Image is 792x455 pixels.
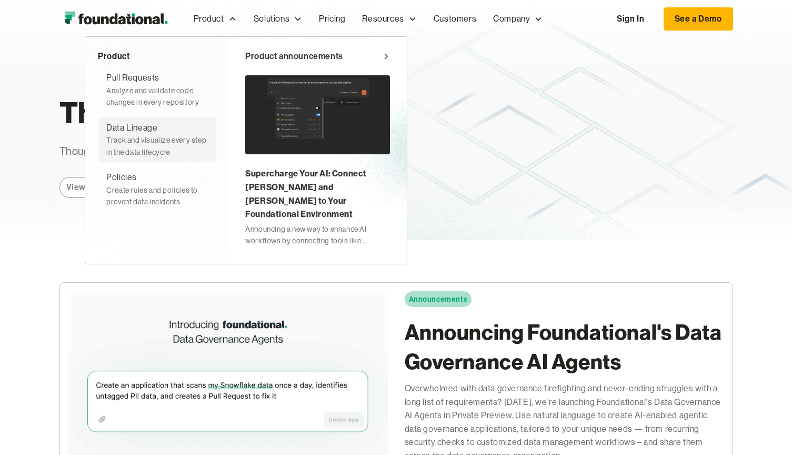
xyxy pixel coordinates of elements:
div: Product [185,2,245,36]
div: Product announcements [245,50,343,63]
div: Announcing a new way to enhance AI workflows by connecting tools like [PERSON_NAME] and [PERSON_N... [245,223,390,247]
a: Data LineageTrack and visualize every step in the data lifecycle [98,117,216,162]
iframe: Chat Widget [739,404,792,455]
div: Resources [362,12,404,26]
div: Product [98,50,216,63]
div: Analyze and validate code changes in every repository [106,85,207,108]
div: Create rules and policies to prevent data incidents [106,184,207,208]
a: Product announcements [245,50,390,63]
div: View all [66,181,97,194]
div: Solutions [245,2,310,36]
nav: Product [85,36,407,264]
div: Data Lineage [106,121,157,135]
p: Thoughts and news from the Foundational team [59,143,464,160]
div: Announcements [409,293,468,305]
a: Supercharge Your AI: Connect [PERSON_NAME] and [PERSON_NAME] to Your Foundational EnvironmentAnno... [245,71,390,251]
a: Customers [425,2,485,36]
img: Foundational Logo [59,8,173,29]
a: View all [59,177,104,198]
h1: The Foundational [59,91,500,135]
a: Sign In [606,8,655,30]
a: Pull RequestsAnalyze and validate code changes in every repository [98,67,216,112]
div: Company [493,12,530,26]
div: Supercharge Your AI: Connect [PERSON_NAME] and [PERSON_NAME] to Your Foundational Environment [245,167,390,221]
div: Track and visualize every step in the data lifecycle [106,134,207,158]
div: Product [194,12,224,26]
a: Pricing [310,2,354,36]
div: Pull Requests [106,71,159,85]
div: Solutions [254,12,289,26]
div: Resources [354,2,425,36]
div: Policies [106,171,137,184]
h2: Announcing Foundational's Data Governance AI Agents [405,318,724,377]
a: PoliciesCreate rules and policies to prevent data incidents [98,166,216,212]
div: Company [485,2,551,36]
a: See a Demo [664,7,733,31]
a: home [59,8,173,29]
